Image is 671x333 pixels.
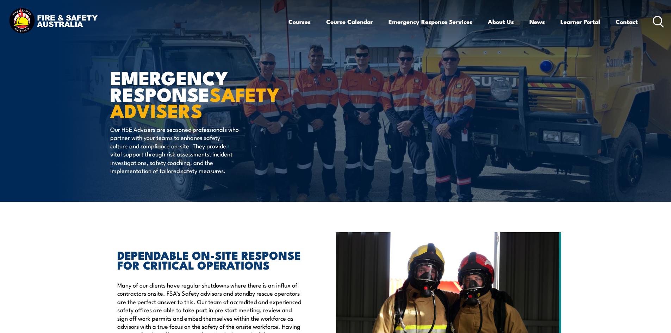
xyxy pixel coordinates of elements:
a: Course Calendar [326,12,373,31]
a: Courses [288,12,311,31]
h2: DEPENDABLE ON-SITE RESPONSE FOR CRITICAL OPERATIONS [117,250,303,270]
a: Contact [616,12,638,31]
strong: SAFETY ADVISERS [110,79,279,125]
h1: EMERGENCY RESPONSE [110,69,284,118]
a: About Us [488,12,514,31]
p: Our HSE Advisers are seasoned professionals who partner with your teams to enhance safety culture... [110,125,239,174]
a: Learner Portal [560,12,600,31]
a: News [529,12,545,31]
a: Emergency Response Services [389,12,472,31]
